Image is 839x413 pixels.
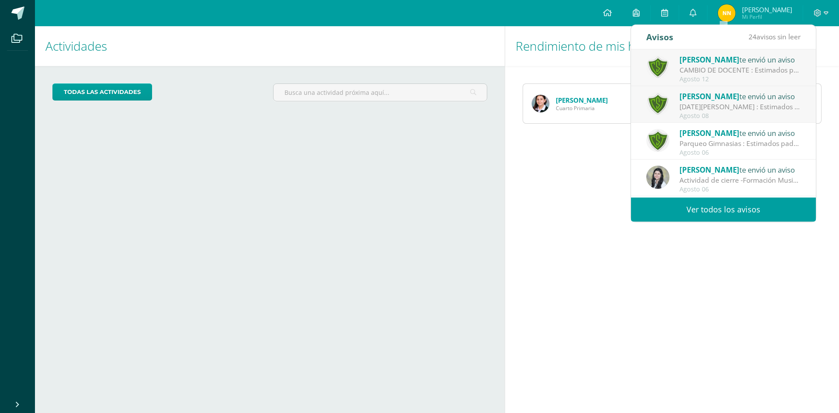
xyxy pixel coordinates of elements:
img: c7e4502288b633c389763cda5c4117dc.png [646,56,669,79]
img: c7e4502288b633c389763cda5c4117dc.png [646,129,669,152]
a: todas las Actividades [52,83,152,101]
div: te envió un aviso [680,127,801,139]
div: Parqueo Gimnasias : Estimados padres de familia: Les informamos que el parqueo del colegio estará... [680,139,801,149]
img: 1cdfcf77892e8c61eecfab2553fd9f33.png [646,166,669,189]
div: te envió un aviso [680,54,801,65]
span: 24 [749,32,756,42]
div: Lunes 11 de agosto : Estimados padres de familia: Les solicitamos tomar en cuenta la siguiente in... [680,102,801,112]
span: [PERSON_NAME] [680,55,739,65]
img: 367ad0af9ad5b96fa1e16f232008bb3b.png [532,95,549,112]
span: [PERSON_NAME] [680,128,739,138]
h1: Actividades [45,26,494,66]
span: [PERSON_NAME] [680,165,739,175]
a: [PERSON_NAME] [556,96,608,104]
img: 39a600aa9cb6be71c71a3c82df1284a6.png [718,4,735,22]
span: [PERSON_NAME] [680,91,739,101]
div: te envió un aviso [680,90,801,102]
span: [PERSON_NAME] [742,5,792,14]
a: Ver todos los avisos [631,198,816,222]
h1: Rendimiento de mis hijos [516,26,829,66]
div: Agosto 06 [680,149,801,156]
span: Mi Perfil [742,13,792,21]
div: Agosto 06 [680,186,801,193]
div: Avisos [646,25,673,49]
span: Cuarto Primaria [556,104,608,112]
span: avisos sin leer [749,32,801,42]
div: Agosto 08 [680,112,801,120]
div: CAMBIO DE DOCENTE : Estimados padres de familia reciban un cordial saludo, enviamos información i... [680,65,801,75]
div: Agosto 12 [680,76,801,83]
div: Actividad de cierre -Formación Musical: Buen día estimados padres de familia. Espero se encuentre... [680,175,801,185]
div: te envió un aviso [680,164,801,175]
input: Busca una actividad próxima aquí... [274,84,486,101]
img: c7e4502288b633c389763cda5c4117dc.png [646,92,669,115]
